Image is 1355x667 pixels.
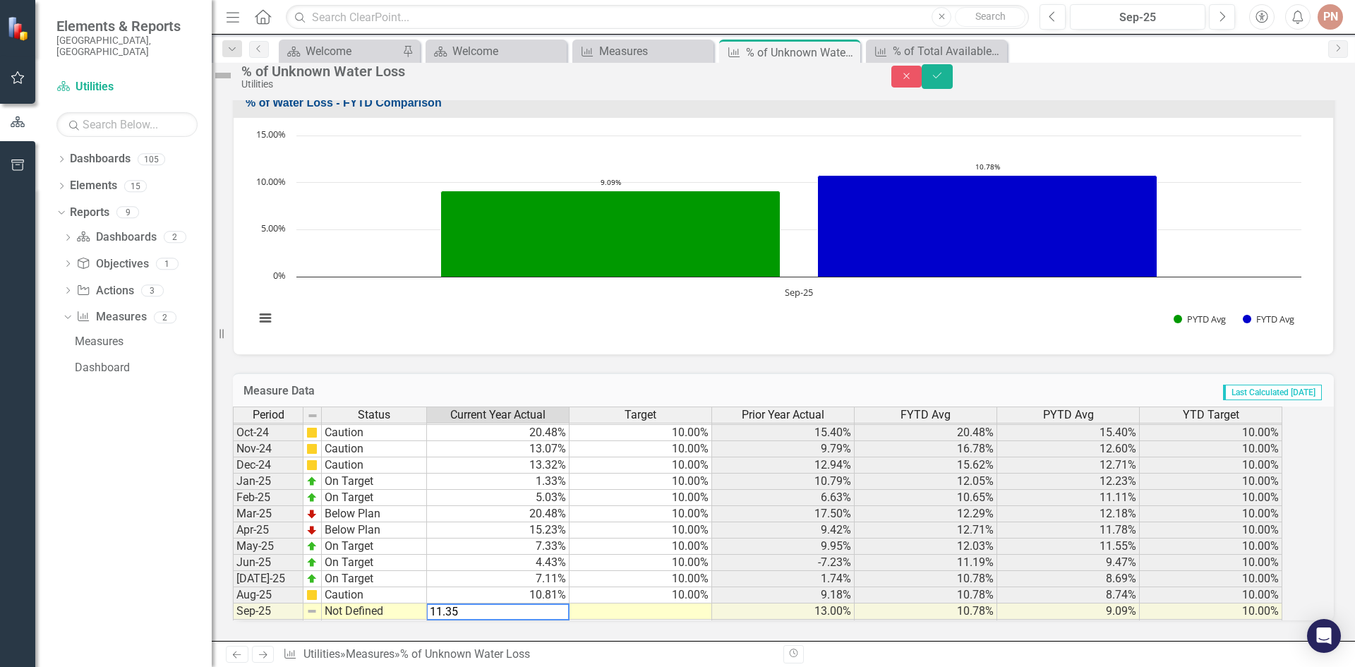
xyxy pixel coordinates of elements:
img: cBAA0RP0Y6D5n+AAAAAElFTkSuQmCC [306,443,318,455]
img: zOikAAAAAElFTkSuQmCC [306,492,318,503]
a: Reports [70,205,109,221]
td: Caution [322,441,427,457]
div: Welcome [452,42,563,60]
h3: Measure Data [243,385,692,397]
text: Sep-25 [785,286,813,299]
td: 12.03% [855,539,997,555]
td: 10.00% [1140,522,1282,539]
small: [GEOGRAPHIC_DATA], [GEOGRAPHIC_DATA] [56,35,198,58]
div: % of Unknown Water Loss [746,44,857,61]
td: 10.81% [427,587,570,603]
img: cBAA0RP0Y6D5n+AAAAAElFTkSuQmCC [306,459,318,471]
td: 11.11% [997,490,1140,506]
td: 4.43% [427,555,570,571]
text: 0% [273,269,286,282]
td: 10.00% [570,587,712,603]
div: % of Total Available Drinking Water Capacity Utilization [893,42,1004,60]
a: Measures [71,330,212,353]
td: 12.18% [997,506,1140,522]
td: 7.11% [427,571,570,587]
img: 8DAGhfEEPCf229AAAAAElFTkSuQmCC [306,606,318,617]
g: PYTD Avg, bar series 1 of 2 with 1 bar. [441,191,781,277]
div: Welcome [306,42,399,60]
img: TnMDeAgwAPMxUmUi88jYAAAAAElFTkSuQmCC [306,508,318,519]
td: Not Defined [322,603,427,620]
td: 9.42% [712,522,855,539]
text: 10.00% [256,175,286,188]
td: 10.00% [1140,490,1282,506]
td: 10.78% [855,571,997,587]
span: Current Year Actual [450,409,546,421]
td: Caution [322,425,427,441]
td: 9.79% [712,441,855,457]
img: zOikAAAAAElFTkSuQmCC [306,557,318,568]
td: Apr-25 [233,522,303,539]
td: 9.18% [712,587,855,603]
span: YTD Target [1183,409,1239,421]
img: cBAA0RP0Y6D5n+AAAAAElFTkSuQmCC [306,589,318,601]
h3: % of Water Loss - FYTD Comparison [246,97,1326,109]
td: 20.48% [427,506,570,522]
div: % of Unknown Water Loss [241,64,863,79]
td: 10.00% [570,490,712,506]
td: 10.00% [570,425,712,441]
td: 12.71% [997,457,1140,474]
div: Measures [75,335,212,348]
td: 16.78% [855,441,997,457]
td: 20.48% [427,425,570,441]
td: Feb-25 [233,490,303,506]
span: Elements & Reports [56,18,198,35]
td: 13.00% [712,603,855,620]
td: 10.00% [1140,441,1282,457]
td: 20.48% [997,620,1140,636]
td: 15.40% [712,425,855,441]
td: 10.00% [1140,425,1282,441]
span: PYTD Avg [1043,409,1094,421]
a: Measures [346,647,395,661]
td: On Target [322,539,427,555]
td: 6.63% [712,490,855,506]
path: Sep-25, 9.0925. PYTD Avg. [441,191,781,277]
td: Not Defined [322,620,427,636]
td: 10.78% [855,603,997,620]
td: 10.00% [1140,555,1282,571]
td: 10.00% [570,474,712,490]
span: Period [253,409,284,421]
td: Jan-25 [233,474,303,490]
a: % of Total Available Drinking Water Capacity Utilization [869,42,1004,60]
td: 10.00% [1140,571,1282,587]
td: 9.95% [712,539,855,555]
input: Search ClearPoint... [286,5,1029,30]
a: Utilities [56,79,198,95]
td: 10.00% [1140,539,1282,555]
div: 105 [138,153,165,165]
img: ClearPoint Strategy [6,16,32,41]
td: Caution [322,587,427,603]
td: 20.48% [855,425,997,441]
td: Oct-24 [233,425,303,441]
a: Elements [70,178,117,194]
div: Sep-25 [1075,9,1200,26]
td: 12.94% [712,457,855,474]
img: Not Defined [212,64,234,87]
td: 10.00% [570,441,712,457]
td: 12.05% [855,474,997,490]
input: Search Below... [56,112,198,137]
td: On Target [322,555,427,571]
td: On Target [322,571,427,587]
td: 13.07% [427,441,570,457]
div: » » [283,647,773,663]
div: Measures [599,42,710,60]
td: 10.78% [855,587,997,603]
button: PN [1318,4,1343,30]
td: 11.78% [997,522,1140,539]
td: 10.00% [1140,587,1282,603]
svg: Interactive chart [248,128,1308,340]
div: 9 [116,207,139,219]
td: 11.55% [997,539,1140,555]
td: Mar-25 [233,506,303,522]
a: Measures [576,42,710,60]
td: 10.00% [570,457,712,474]
td: 9.09% [997,603,1140,620]
td: 11.19% [855,555,997,571]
